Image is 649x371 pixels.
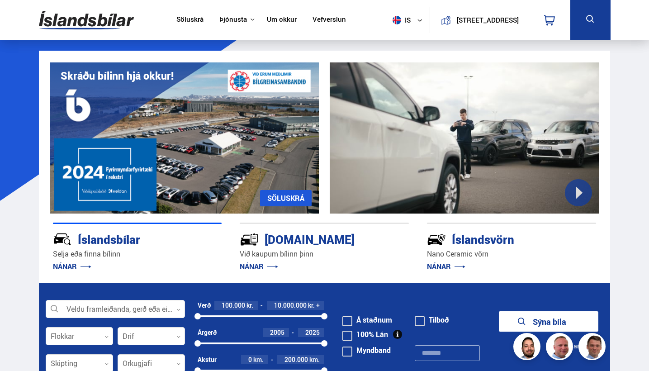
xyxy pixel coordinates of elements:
p: Við kaupum bílinn þinn [240,249,409,259]
span: 2025 [305,328,320,337]
img: siFngHWaQ9KaOqBr.png [547,334,574,361]
button: Þjónusta [219,15,247,24]
span: kr. [246,302,253,309]
img: -Svtn6bYgwAsiwNX.svg [427,230,446,249]
p: Nano Ceramic vörn [427,249,596,259]
span: 100.000 [222,301,245,309]
a: NÁNAR [427,262,465,271]
img: FbJEzSuNWCJXmdc-.webp [580,334,607,361]
label: Á staðnum [342,316,392,323]
span: 200.000 [284,355,308,364]
label: Myndband [342,347,391,354]
span: 10.000.000 [274,301,307,309]
a: Um okkur [267,15,297,25]
h1: Skráðu bílinn hjá okkur! [61,70,174,82]
a: NÁNAR [53,262,91,271]
img: tr5P-W3DuiFaO7aO.svg [240,230,259,249]
a: Söluskrá [176,15,204,25]
span: 2005 [270,328,284,337]
div: Íslandsvörn [427,231,564,247]
a: NÁNAR [240,262,278,271]
span: 0 [248,355,252,364]
img: G0Ugv5HjCgRt.svg [39,5,134,35]
span: is [389,16,412,24]
img: JRvxyua_JYH6wB4c.svg [53,230,72,249]
img: eKx6w-_Home_640_.png [50,62,319,214]
button: is [389,7,430,33]
label: Tilboð [415,316,449,323]
div: Akstur [198,356,217,363]
button: Sýna bíla [499,311,598,332]
p: Selja eða finna bílinn [53,249,222,259]
button: [STREET_ADDRESS] [455,16,521,24]
span: km. [253,356,264,363]
div: Árgerð [198,329,217,336]
a: Vefverslun [313,15,346,25]
span: + [316,302,320,309]
div: [DOMAIN_NAME] [240,231,377,247]
span: kr. [308,302,315,309]
img: svg+xml;base64,PHN2ZyB4bWxucz0iaHR0cDovL3d3dy53My5vcmcvMjAwMC9zdmciIHdpZHRoPSI1MTIiIGhlaWdodD0iNT... [393,16,401,24]
span: km. [309,356,320,363]
img: nhp88E3Fdnt1Opn2.png [515,334,542,361]
div: Íslandsbílar [53,231,190,247]
label: 100% Lán [342,331,388,338]
a: [STREET_ADDRESS] [435,7,527,33]
a: SÖLUSKRÁ [260,190,312,206]
div: Verð [198,302,211,309]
